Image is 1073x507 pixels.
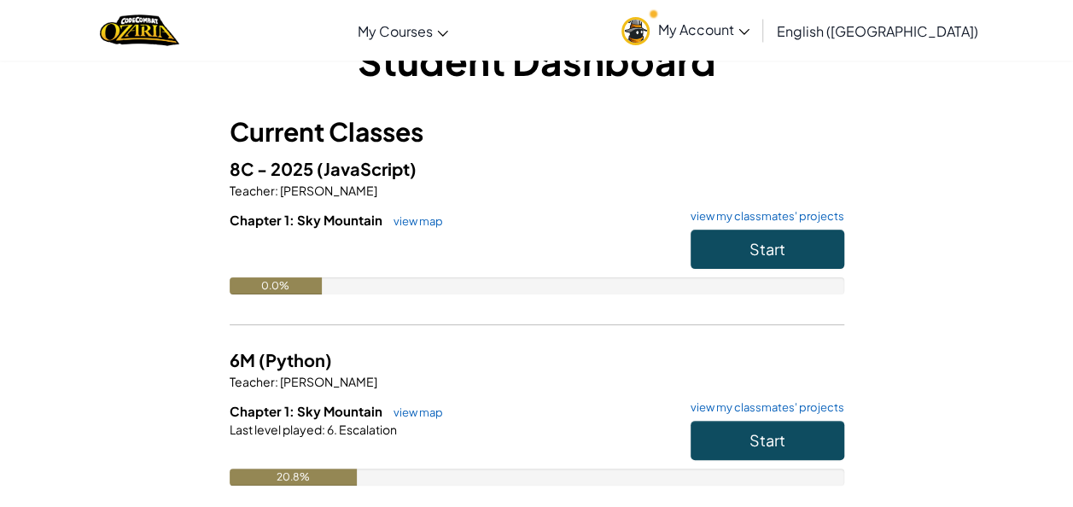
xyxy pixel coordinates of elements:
[230,277,322,294] div: 0.0%
[691,421,844,460] button: Start
[317,158,417,179] span: (JavaScript)
[337,422,397,437] span: Escalation
[230,212,385,228] span: Chapter 1: Sky Mountain
[358,22,433,40] span: My Courses
[100,13,179,48] img: Home
[278,374,377,389] span: [PERSON_NAME]
[349,8,457,54] a: My Courses
[691,230,844,269] button: Start
[230,469,358,486] div: 20.8%
[230,349,259,370] span: 6M
[230,34,844,87] h1: Student Dashboard
[230,374,275,389] span: Teacher
[322,422,325,437] span: :
[275,374,278,389] span: :
[777,22,977,40] span: English ([GEOGRAPHIC_DATA])
[768,8,986,54] a: English ([GEOGRAPHIC_DATA])
[230,403,385,419] span: Chapter 1: Sky Mountain
[682,402,844,413] a: view my classmates' projects
[385,405,443,419] a: view map
[230,183,275,198] span: Teacher
[325,422,337,437] span: 6.
[259,349,332,370] span: (Python)
[385,214,443,228] a: view map
[682,211,844,222] a: view my classmates' projects
[230,158,317,179] span: 8C - 2025
[621,17,650,45] img: avatar
[278,183,377,198] span: [PERSON_NAME]
[230,113,844,151] h3: Current Classes
[613,3,758,57] a: My Account
[100,13,179,48] a: Ozaria by CodeCombat logo
[230,422,322,437] span: Last level played
[749,430,785,450] span: Start
[658,20,749,38] span: My Account
[749,239,785,259] span: Start
[275,183,278,198] span: :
